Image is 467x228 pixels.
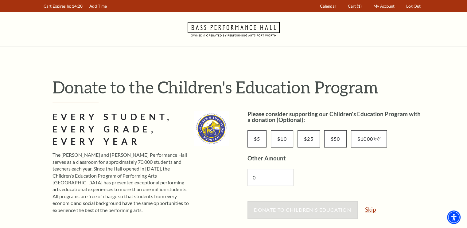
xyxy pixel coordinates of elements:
[370,0,397,12] a: My Account
[447,210,461,224] div: Accessibility Menu
[247,130,267,147] input: Other Amount
[357,4,362,9] span: (1)
[194,111,229,146] img: cep_logo_2022_standard_335x335.jpg
[247,110,421,123] label: Please consider supporting our Children's Education Program with a donation (Optional):
[44,4,71,9] span: Cart Expires In:
[53,151,189,214] p: The [PERSON_NAME] and [PERSON_NAME] Performance Hall serves as a classroom for approximately 70,0...
[247,155,286,162] label: Other Amount
[254,207,351,213] span: Donate to Children's Education
[317,0,339,12] a: Calendar
[373,4,395,9] span: My Account
[271,130,293,147] input: Other Amount
[247,169,294,186] input: Number
[345,0,364,12] a: Cart (1)
[324,130,347,147] input: Other Amount
[298,130,320,147] input: Other Amount
[53,77,424,97] h1: Donate to the Children's Education Program
[86,0,110,12] a: Add Time
[348,4,356,9] span: Cart
[72,4,83,9] span: 14:20
[351,130,387,147] input: Button
[247,201,358,218] button: Donate to Children's Education
[320,4,336,9] span: Calendar
[365,206,376,212] a: Skip
[53,111,189,148] h2: Every Student, Every Grade, Every Year
[403,0,423,12] a: Log Out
